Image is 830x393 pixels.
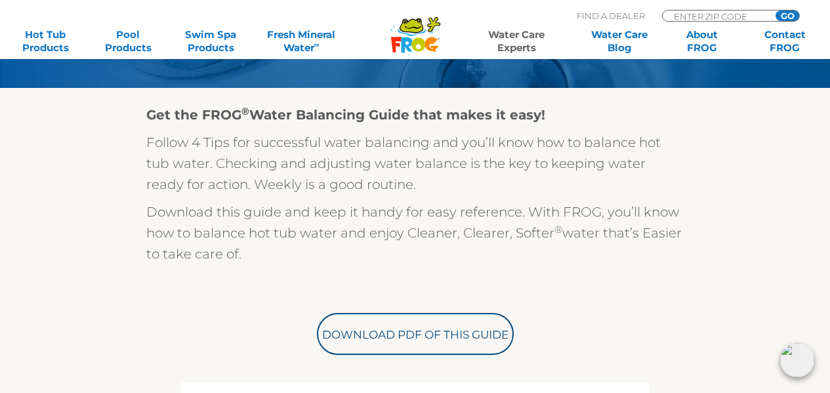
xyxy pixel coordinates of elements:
a: Swim SpaProducts [178,28,243,54]
a: Water CareExperts [465,28,569,54]
a: Hot TubProducts [13,28,77,54]
p: Download this guide and keep it handy for easy reference. With FROG, you’ll know how to balance h... [146,201,684,264]
sup: ∞ [314,40,320,49]
input: GO [776,10,799,21]
a: Water CareBlog [587,28,652,54]
sup: ® [241,105,249,117]
a: AboutFROG [670,28,734,54]
a: PoolProducts [96,28,160,54]
strong: Get the FROG Water Balancing Guide that makes it easy! [146,107,545,123]
a: ContactFROG [753,28,817,54]
sup: ® [554,223,562,236]
p: Find A Dealer [577,10,645,22]
input: Zip Code Form [673,10,761,22]
a: Fresh MineralWater∞ [261,28,342,54]
img: openIcon [780,343,814,377]
a: Download PDF of this Guide [317,313,514,355]
p: Follow 4 Tips for successful water balancing and you’ll know how to balance hot tub water. Checki... [146,132,684,195]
